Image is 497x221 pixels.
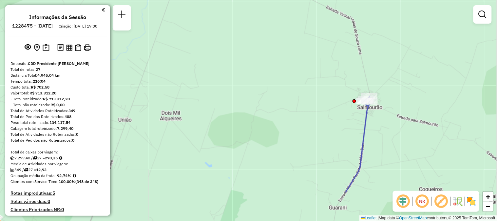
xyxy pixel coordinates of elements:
div: Custo total: [10,84,105,90]
span: | [378,216,379,220]
div: - Total não roteirizado: [10,102,105,108]
h4: Rotas vários dias: [10,199,105,204]
strong: 349 [68,108,75,113]
button: Logs desbloquear sessão [56,43,65,53]
h4: Clientes Priorizados NR: [10,207,105,212]
h6: 1228475 - [DATE] [12,23,53,29]
strong: (348 de 348) [75,179,98,184]
button: Visualizar relatório de Roteirização [65,43,74,52]
strong: 0 [76,132,78,137]
span: Ocultar deslocamento [395,193,411,209]
strong: 0 [61,207,64,212]
div: Total de caixas por viagem: [10,149,105,155]
strong: R$ 702,58 [31,85,49,90]
div: Depósito: [10,61,105,67]
strong: R$ 0,00 [50,102,65,107]
a: Exibir filtros [476,8,489,21]
div: Tempo total: [10,78,105,84]
div: Total de rotas: [10,67,105,72]
a: Zoom out [483,202,493,211]
div: Distância Total: [10,72,105,78]
i: Total de Atividades [10,168,14,172]
i: Cubagem total roteirizado [10,156,14,160]
div: Média de Atividades por viagem: [10,161,105,167]
strong: 270,35 [45,155,58,160]
span: Exibir rótulo [433,193,449,209]
a: Zoom in [483,192,493,202]
h4: Informações da Sessão [29,14,86,20]
strong: 0 [48,198,50,204]
div: Total de Atividades Roteirizadas: [10,108,105,114]
div: Total de Pedidos Roteirizados: [10,114,105,120]
a: Nova sessão e pesquisa [115,8,128,23]
div: Total de Pedidos não Roteirizados: [10,137,105,143]
button: Exibir sessão original [23,42,32,53]
button: Imprimir Rotas [83,43,92,52]
strong: 0 [72,138,74,143]
div: - Total roteirizado: [10,96,105,102]
a: Leaflet [361,216,377,220]
div: Valor total: [10,90,105,96]
strong: 488 [65,114,71,119]
span: Ocupação média da frota: [10,173,56,178]
div: 349 / 27 = [10,167,105,173]
span: − [486,202,490,211]
strong: 100,00% [59,179,75,184]
strong: 4.945,04 km [37,73,61,78]
span: Ocultar NR [414,193,430,209]
span: Clientes com Service Time: [10,179,59,184]
button: Painel de Sugestão [41,43,51,53]
img: Fluxo de ruas [452,196,463,207]
strong: 216:04 [33,79,46,84]
div: Total de Atividades não Roteirizadas: [10,131,105,137]
div: Map data © contributors,© 2025 TomTom, Microsoft [359,215,497,221]
i: Total de rotas [24,168,28,172]
strong: CDD Presidente [PERSON_NAME] [28,61,89,66]
div: 7.299,40 / 27 = [10,155,105,161]
button: Visualizar Romaneio [74,43,83,52]
a: OpenStreetMap [399,216,427,220]
span: + [486,192,490,201]
img: Exibir/Ocultar setores [466,196,477,207]
button: Centralizar mapa no depósito ou ponto de apoio [32,43,41,53]
h4: Rotas improdutivas: [10,191,105,196]
strong: 27 [36,67,40,72]
strong: 92,74% [57,173,71,178]
div: Cubagem total roteirizado: [10,126,105,131]
i: Meta Caixas/viagem: 209,00 Diferença: 61,35 [59,156,62,160]
strong: 134.117,54 [49,120,70,125]
div: Criação: [DATE] 19:30 [56,23,100,29]
strong: 5 [52,190,55,196]
strong: R$ 713.312,20 [43,96,70,101]
em: Média calculada utilizando a maior ocupação (%Peso ou %Cubagem) de cada rota da sessão. Rotas cro... [73,174,76,178]
strong: 7.299,40 [57,126,73,131]
i: Total de rotas [33,156,37,160]
strong: 12,93 [36,167,47,172]
strong: R$ 713.312,20 [29,90,56,95]
a: Clique aqui para minimizar o painel [102,6,105,13]
div: Peso total roteirizado: [10,120,105,126]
